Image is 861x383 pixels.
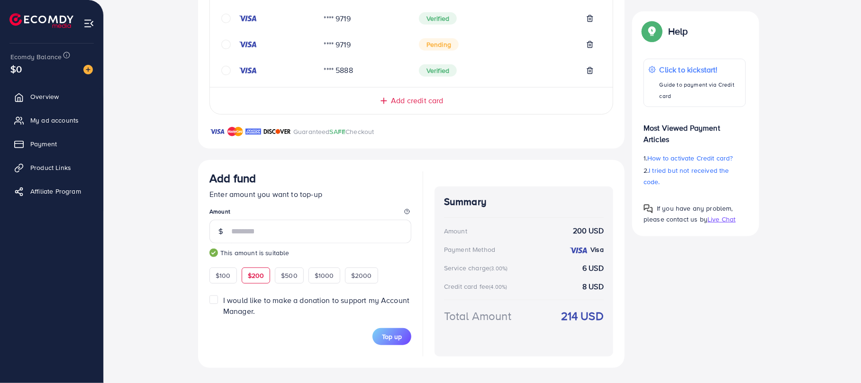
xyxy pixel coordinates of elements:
strong: 8 USD [582,281,604,292]
span: $1000 [315,271,334,280]
span: Pending [419,38,459,51]
div: Total Amount [444,308,511,324]
img: brand [245,126,261,137]
p: Guaranteed Checkout [293,126,374,137]
span: Verified [419,64,457,77]
a: Affiliate Program [7,182,96,201]
span: Add credit card [391,95,443,106]
img: brand [263,126,291,137]
strong: Visa [590,245,604,254]
p: Enter amount you want to top-up [209,188,411,200]
small: This amount is suitable [209,248,411,258]
a: Payment [7,134,96,153]
a: Product Links [7,158,96,177]
img: logo [9,13,73,28]
span: Payment [30,139,57,149]
span: Live Chat [707,214,735,224]
iframe: Chat [821,340,854,376]
span: If you have any problem, please contact us by [643,204,733,224]
a: Overview [7,87,96,106]
img: Popup guide [643,204,653,214]
strong: 6 USD [582,263,604,274]
span: I would like to make a donation to support my Account Manager. [223,295,409,316]
span: $200 [248,271,264,280]
span: I tried but not received the code. [643,166,729,187]
img: brand [209,126,225,137]
img: credit [238,67,257,74]
img: credit [238,41,257,48]
span: Affiliate Program [30,187,81,196]
img: credit [238,15,257,22]
img: image [83,65,93,74]
strong: 214 USD [561,308,604,324]
p: Click to kickstart! [660,64,741,75]
small: (3.00%) [489,265,508,272]
span: Ecomdy Balance [10,52,62,62]
h4: Summary [444,196,604,208]
p: Guide to payment via Credit card [660,79,741,102]
div: Service charge [444,263,510,273]
span: How to activate Credit card? [647,153,733,163]
svg: circle [221,40,231,49]
div: Amount [444,226,467,236]
span: My ad accounts [30,116,79,125]
img: menu [83,18,94,29]
span: $100 [216,271,231,280]
button: Top up [372,328,411,345]
span: Product Links [30,163,71,172]
small: (4.00%) [489,283,507,291]
p: 2. [643,165,746,187]
span: Top up [382,332,402,341]
p: Most Viewed Payment Articles [643,115,746,145]
p: 1. [643,152,746,164]
legend: Amount [209,207,411,219]
span: Verified [419,12,457,25]
span: $500 [281,271,298,280]
svg: circle [221,14,231,23]
a: My ad accounts [7,111,96,130]
p: Help [668,26,688,37]
span: Overview [30,92,59,101]
strong: 200 USD [573,225,604,236]
img: credit [569,247,588,254]
img: Popup guide [643,23,661,40]
img: guide [209,249,218,257]
div: Credit card fee [444,282,510,291]
img: brand [227,126,243,137]
h3: Add fund [209,171,256,185]
span: $0 [7,60,25,78]
div: Payment Method [444,245,495,254]
span: $2000 [351,271,372,280]
span: SAFE [330,127,346,136]
svg: circle [221,66,231,75]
